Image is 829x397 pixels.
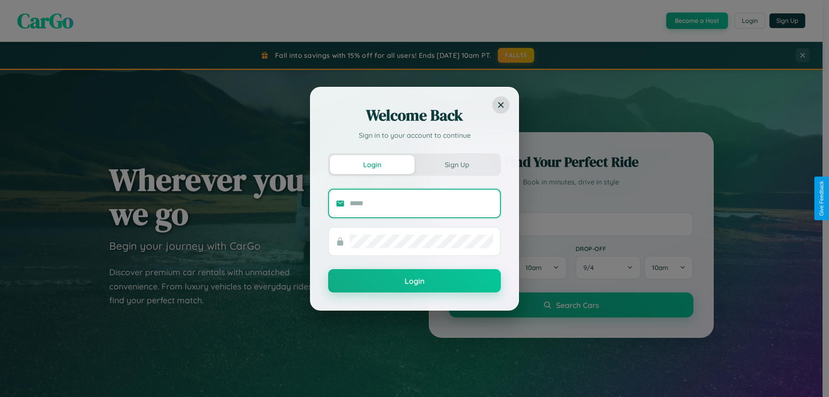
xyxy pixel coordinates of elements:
[328,105,501,126] h2: Welcome Back
[328,269,501,292] button: Login
[330,155,414,174] button: Login
[819,181,825,216] div: Give Feedback
[414,155,499,174] button: Sign Up
[328,130,501,140] p: Sign in to your account to continue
